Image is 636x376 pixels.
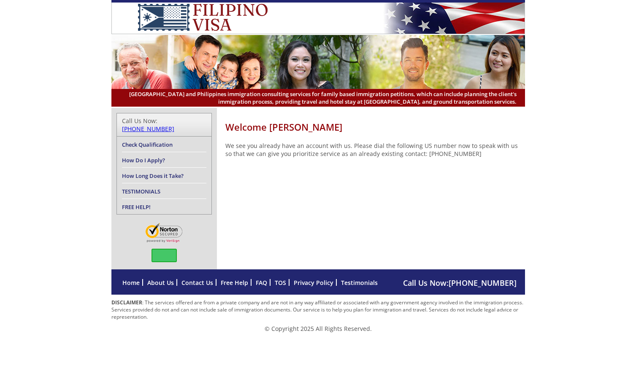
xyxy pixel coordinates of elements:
[111,299,142,306] strong: DISCLAIMER
[122,172,184,180] a: How Long Does it Take?
[122,125,174,133] a: [PHONE_NUMBER]
[225,121,525,133] h1: Welcome [PERSON_NAME]
[120,90,517,105] span: [GEOGRAPHIC_DATA] and Philippines immigration consulting services for family based immigration pe...
[181,279,213,287] a: Contact Us
[403,278,517,288] span: Call Us Now:
[122,279,140,287] a: Home
[122,117,206,133] div: Call Us Now:
[449,278,517,288] a: [PHONE_NUMBER]
[294,279,333,287] a: Privacy Policy
[147,279,174,287] a: About Us
[341,279,378,287] a: Testimonials
[275,279,286,287] a: TOS
[122,141,173,148] a: Check Qualification
[111,299,525,320] p: : The services offered are from a private company and are not in any way affiliated or associated...
[256,279,267,287] a: FAQ
[122,188,160,195] a: TESTIMONIALS
[111,325,525,333] p: © Copyright 2025 All Rights Reserved.
[122,203,151,211] a: FREE HELP!
[122,156,165,164] a: How Do I Apply?
[221,279,248,287] a: Free Help
[225,142,525,158] p: We see you already have an account with us. Please dial the following US number now to speak with...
